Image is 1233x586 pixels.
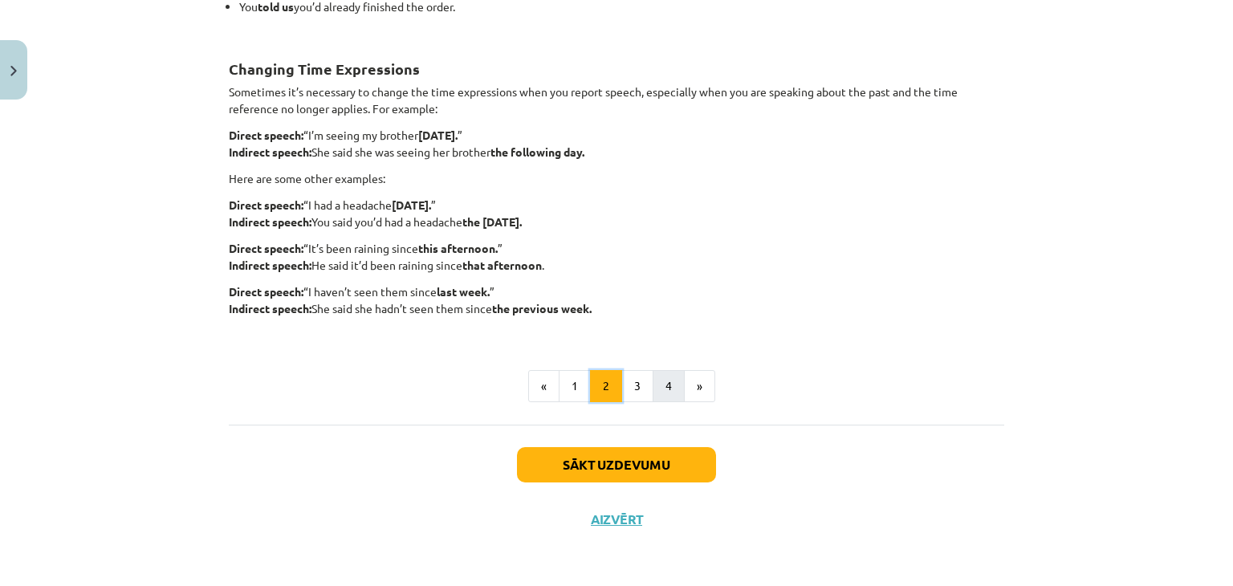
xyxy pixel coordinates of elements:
[586,511,647,527] button: Aizvērt
[229,144,311,159] strong: Indirect speech:
[462,214,522,229] strong: the [DATE].
[462,258,542,272] strong: that afternoon
[528,370,560,402] button: «
[229,283,1004,334] p: “I haven’t seen them since ” She said she hadn’t seen them since
[229,284,303,299] strong: Direct speech:
[653,370,685,402] button: 4
[684,370,715,402] button: »
[229,197,1004,230] p: “I had a headache ” You said you’d had a headache
[437,284,490,299] strong: last week.
[229,83,1004,117] p: Sometimes it’s necessary to change the time expressions when you report speech, especially when y...
[229,370,1004,402] nav: Page navigation example
[590,370,622,402] button: 2
[229,214,311,229] strong: Indirect speech:
[10,66,17,76] img: icon-close-lesson-0947bae3869378f0d4975bcd49f059093ad1ed9edebbc8119c70593378902aed.svg
[418,128,458,142] strong: [DATE].
[492,301,592,315] strong: the previous week.
[418,241,498,255] strong: this afternoon.
[229,128,303,142] strong: Direct speech:
[229,59,420,78] strong: Changing Time Expressions
[229,197,303,212] strong: Direct speech:
[229,127,1004,161] p: “I’m seeing my brother ” She said she was seeing her brother
[229,240,1004,274] p: “It’s been raining since ” He said it’d been raining since .
[621,370,653,402] button: 3
[490,144,584,159] strong: the following day.
[517,447,716,482] button: Sākt uzdevumu
[229,170,1004,187] p: Here are some other examples:
[392,197,431,212] strong: [DATE].
[229,301,311,315] strong: Indirect speech:
[559,370,591,402] button: 1
[229,241,303,255] strong: Direct speech:
[229,258,311,272] strong: Indirect speech:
